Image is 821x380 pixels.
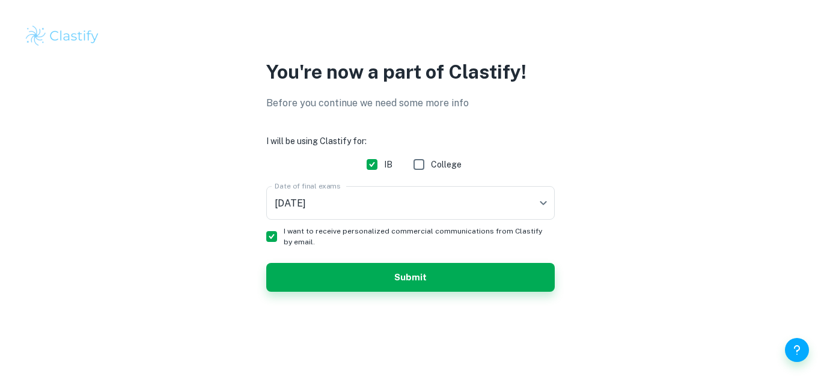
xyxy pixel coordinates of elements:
span: IB [384,158,392,171]
label: Date of final exams [275,181,340,191]
button: Help and Feedback [785,338,809,362]
div: [DATE] [266,186,555,220]
button: Submit [266,263,555,292]
p: Before you continue we need some more info [266,96,555,110]
span: I want to receive personalized commercial communications from Clastify by email. [284,226,545,247]
img: Clastify logo [24,24,100,48]
p: You're now a part of Clastify! [266,58,555,86]
h6: I will be using Clastify for: [266,134,555,148]
span: College [431,158,462,171]
a: Clastify logo [24,24,797,48]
